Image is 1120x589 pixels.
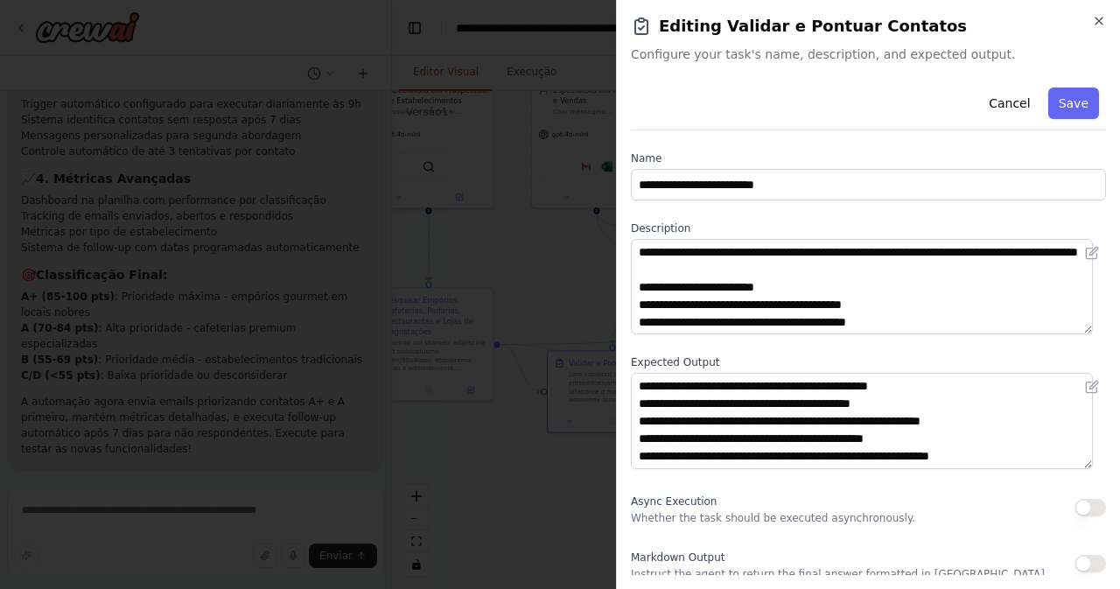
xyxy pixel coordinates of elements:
[978,88,1040,119] button: Cancel
[631,355,1106,369] label: Expected Output
[1081,242,1102,263] button: Open in editor
[631,551,724,564] span: Markdown Output
[631,511,915,525] p: Whether the task should be executed asynchronously.
[631,151,1106,165] label: Name
[631,14,1106,39] h2: Editing Validar e Pontuar Contatos
[631,567,1045,581] p: Instruct the agent to return the final answer formatted in [GEOGRAPHIC_DATA]
[1048,88,1099,119] button: Save
[631,46,1106,63] span: Configure your task's name, description, and expected output.
[631,495,717,508] span: Async Execution
[631,221,1106,235] label: Description
[1081,376,1102,397] button: Open in editor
